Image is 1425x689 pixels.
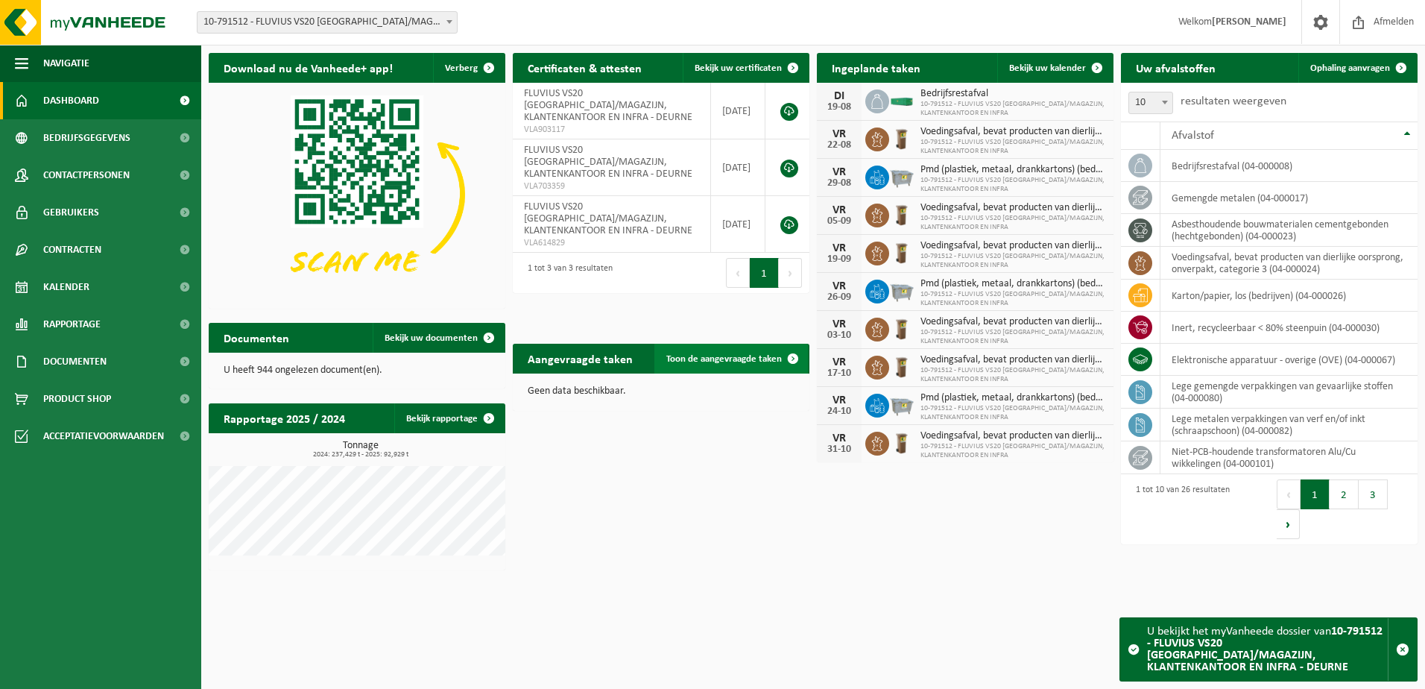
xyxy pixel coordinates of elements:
label: resultaten weergeven [1181,95,1286,107]
h2: Certificaten & attesten [513,53,657,82]
div: U bekijkt het myVanheede dossier van [1147,618,1388,681]
h2: Aangevraagde taken [513,344,648,373]
button: 1 [1301,479,1330,509]
button: Next [779,258,802,288]
img: WB-0140-HPE-BN-01 [889,430,914,455]
span: Gebruikers [43,194,99,231]
div: VR [824,318,854,330]
td: karton/papier, los (bedrijven) (04-000026) [1160,280,1418,312]
div: 31-10 [824,444,854,455]
div: 29-08 [824,178,854,189]
span: VLA614829 [524,237,699,249]
h2: Download nu de Vanheede+ app! [209,53,408,82]
span: Ophaling aanvragen [1310,63,1390,73]
div: DI [824,90,854,102]
span: 10 [1129,92,1172,113]
div: VR [824,128,854,140]
div: 19-08 [824,102,854,113]
span: 10-791512 - FLUVIUS VS20 [GEOGRAPHIC_DATA]/MAGAZIJN, KLANTENKANTOOR EN INFRA [920,290,1106,308]
div: 03-10 [824,330,854,341]
td: [DATE] [711,83,765,139]
h2: Documenten [209,323,304,352]
div: 1 tot 3 van 3 resultaten [520,257,613,289]
span: Navigatie [43,45,89,82]
button: Previous [1277,479,1301,509]
td: gemengde metalen (04-000017) [1160,182,1418,214]
img: WB-2500-GAL-GY-01 [889,277,914,303]
span: Documenten [43,343,107,380]
button: 2 [1330,479,1359,509]
h2: Rapportage 2025 / 2024 [209,403,360,432]
button: 3 [1359,479,1388,509]
span: Voedingsafval, bevat producten van dierlijke oorsprong, onverpakt, categorie 3 [920,126,1106,138]
td: elektronische apparatuur - overige (OVE) (04-000067) [1160,344,1418,376]
div: 26-09 [824,292,854,303]
h2: Ingeplande taken [817,53,935,82]
span: 10-791512 - FLUVIUS VS20 [GEOGRAPHIC_DATA]/MAGAZIJN, KLANTENKANTOOR EN INFRA [920,214,1106,232]
div: 1 tot 10 van 26 resultaten [1128,478,1230,541]
td: [DATE] [711,139,765,196]
div: VR [824,432,854,444]
h3: Tonnage [216,441,505,459]
span: FLUVIUS VS20 [GEOGRAPHIC_DATA]/MAGAZIJN, KLANTENKANTOOR EN INFRA - DEURNE [524,201,692,236]
span: 10-791512 - FLUVIUS VS20 [GEOGRAPHIC_DATA]/MAGAZIJN, KLANTENKANTOOR EN INFRA [920,138,1106,156]
img: WB-2500-GAL-GY-01 [889,391,914,417]
span: 10 [1128,92,1173,114]
span: FLUVIUS VS20 [GEOGRAPHIC_DATA]/MAGAZIJN, KLANTENKANTOOR EN INFRA - DEURNE [524,88,692,123]
img: WB-0140-HPE-BN-01 [889,239,914,265]
span: Rapportage [43,306,101,343]
a: Ophaling aanvragen [1298,53,1416,83]
div: VR [824,204,854,216]
td: [DATE] [711,196,765,253]
td: lege metalen verpakkingen van verf en/of inkt (schraapschoon) (04-000082) [1160,409,1418,441]
div: 24-10 [824,406,854,417]
img: WB-0140-HPE-BN-01 [889,315,914,341]
div: VR [824,394,854,406]
span: Dashboard [43,82,99,119]
span: 10-791512 - FLUVIUS VS20 ANTWERPEN/MAGAZIJN, KLANTENKANTOOR EN INFRA - DEURNE [198,12,457,33]
span: 10-791512 - FLUVIUS VS20 [GEOGRAPHIC_DATA]/MAGAZIJN, KLANTENKANTOOR EN INFRA [920,366,1106,384]
div: 19-09 [824,254,854,265]
span: Contactpersonen [43,157,130,194]
span: Pmd (plastiek, metaal, drankkartons) (bedrijven) [920,164,1106,176]
span: Bedrijfsgegevens [43,119,130,157]
span: Afvalstof [1172,130,1214,142]
span: Pmd (plastiek, metaal, drankkartons) (bedrijven) [920,392,1106,404]
span: Voedingsafval, bevat producten van dierlijke oorsprong, onverpakt, categorie 3 [920,240,1106,252]
button: Previous [726,258,750,288]
a: Bekijk uw documenten [373,323,504,353]
p: U heeft 944 ongelezen document(en). [224,365,490,376]
span: Bekijk uw certificaten [695,63,782,73]
span: 10-791512 - FLUVIUS VS20 [GEOGRAPHIC_DATA]/MAGAZIJN, KLANTENKANTOOR EN INFRA [920,100,1106,118]
span: Kalender [43,268,89,306]
strong: 10-791512 - FLUVIUS VS20 [GEOGRAPHIC_DATA]/MAGAZIJN, KLANTENKANTOOR EN INFRA - DEURNE [1147,626,1383,673]
a: Bekijk uw kalender [997,53,1112,83]
div: 17-10 [824,368,854,379]
span: VLA903117 [524,124,699,136]
strong: [PERSON_NAME] [1212,16,1286,28]
span: Acceptatievoorwaarden [43,418,164,455]
div: 05-09 [824,216,854,227]
span: Voedingsafval, bevat producten van dierlijke oorsprong, onverpakt, categorie 3 [920,430,1106,442]
span: Voedingsafval, bevat producten van dierlijke oorsprong, onverpakt, categorie 3 [920,202,1106,214]
img: WB-0140-HPE-BN-01 [889,201,914,227]
span: Bekijk uw documenten [385,333,478,343]
a: Bekijk rapportage [394,403,504,433]
span: 10-791512 - FLUVIUS VS20 [GEOGRAPHIC_DATA]/MAGAZIJN, KLANTENKANTOOR EN INFRA [920,328,1106,346]
td: bedrijfsrestafval (04-000008) [1160,150,1418,182]
img: HK-XC-20-GN-00 [889,93,914,107]
div: VR [824,280,854,292]
span: Contracten [43,231,101,268]
span: Toon de aangevraagde taken [666,354,782,364]
td: inert, recycleerbaar < 80% steenpuin (04-000030) [1160,312,1418,344]
img: Download de VHEPlus App [209,83,505,306]
td: niet-PCB-houdende transformatoren Alu/Cu wikkelingen (04-000101) [1160,441,1418,474]
span: 10-791512 - FLUVIUS VS20 [GEOGRAPHIC_DATA]/MAGAZIJN, KLANTENKANTOOR EN INFRA [920,176,1106,194]
button: Verberg [433,53,504,83]
td: voedingsafval, bevat producten van dierlijke oorsprong, onverpakt, categorie 3 (04-000024) [1160,247,1418,280]
a: Bekijk uw certificaten [683,53,808,83]
div: VR [824,242,854,254]
span: Verberg [445,63,478,73]
a: Toon de aangevraagde taken [654,344,808,374]
span: 2024: 237,429 t - 2025: 92,929 t [216,451,505,459]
